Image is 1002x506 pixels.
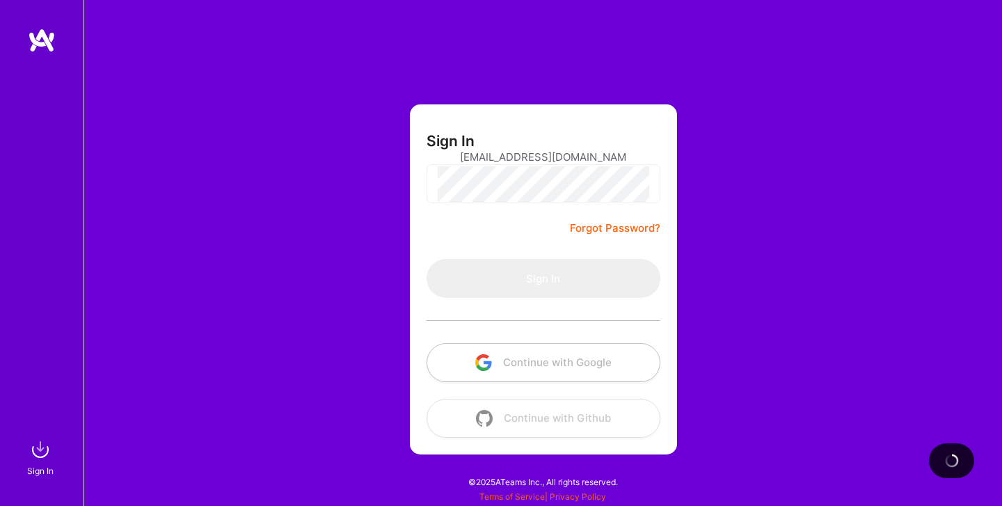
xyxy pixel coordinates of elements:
[476,410,493,427] img: icon
[460,139,627,175] input: Email...
[475,354,492,371] img: icon
[479,491,545,502] a: Terms of Service
[427,132,475,150] h3: Sign In
[29,436,54,478] a: sign inSign In
[27,464,54,478] div: Sign In
[479,491,606,502] span: |
[570,220,660,237] a: Forgot Password?
[83,464,1002,499] div: © 2025 ATeams Inc., All rights reserved.
[550,491,606,502] a: Privacy Policy
[427,259,660,298] button: Sign In
[427,399,660,438] button: Continue with Github
[26,436,54,464] img: sign in
[944,453,960,468] img: loading
[28,28,56,53] img: logo
[427,343,660,382] button: Continue with Google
